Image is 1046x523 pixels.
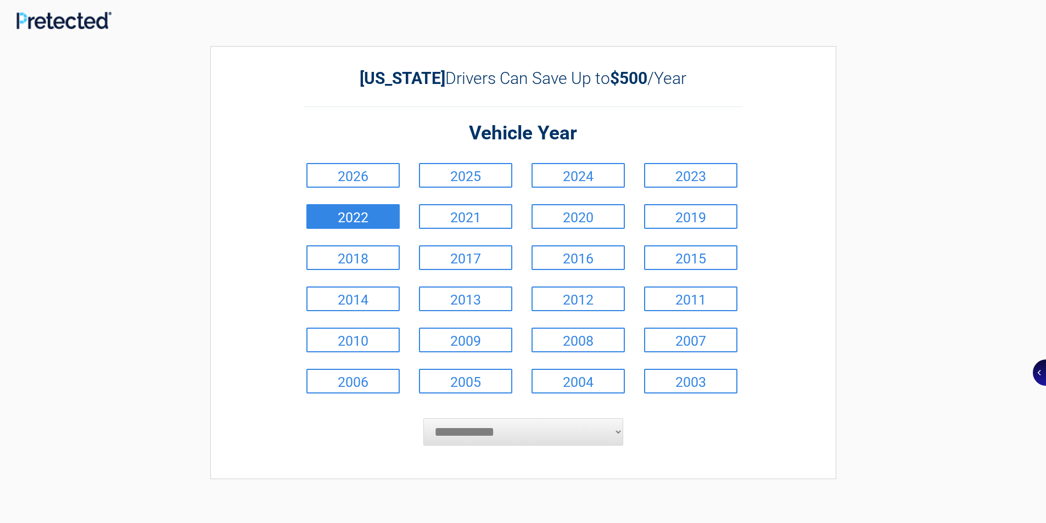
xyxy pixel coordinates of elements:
a: 2005 [419,369,512,393]
b: $500 [610,69,647,88]
a: 2020 [532,204,625,229]
img: Main Logo [16,12,111,29]
h2: Vehicle Year [304,121,743,147]
a: 2011 [644,286,737,311]
a: 2017 [419,245,512,270]
a: 2021 [419,204,512,229]
a: 2004 [532,369,625,393]
a: 2026 [306,163,400,188]
h2: Drivers Can Save Up to /Year [304,69,743,88]
a: 2022 [306,204,400,229]
a: 2018 [306,245,400,270]
a: 2012 [532,286,625,311]
a: 2008 [532,328,625,352]
a: 2015 [644,245,737,270]
a: 2009 [419,328,512,352]
a: 2010 [306,328,400,352]
a: 2013 [419,286,512,311]
a: 2024 [532,163,625,188]
a: 2016 [532,245,625,270]
b: [US_STATE] [360,69,445,88]
a: 2025 [419,163,512,188]
a: 2014 [306,286,400,311]
a: 2006 [306,369,400,393]
a: 2007 [644,328,737,352]
a: 2019 [644,204,737,229]
a: 2003 [644,369,737,393]
a: 2023 [644,163,737,188]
